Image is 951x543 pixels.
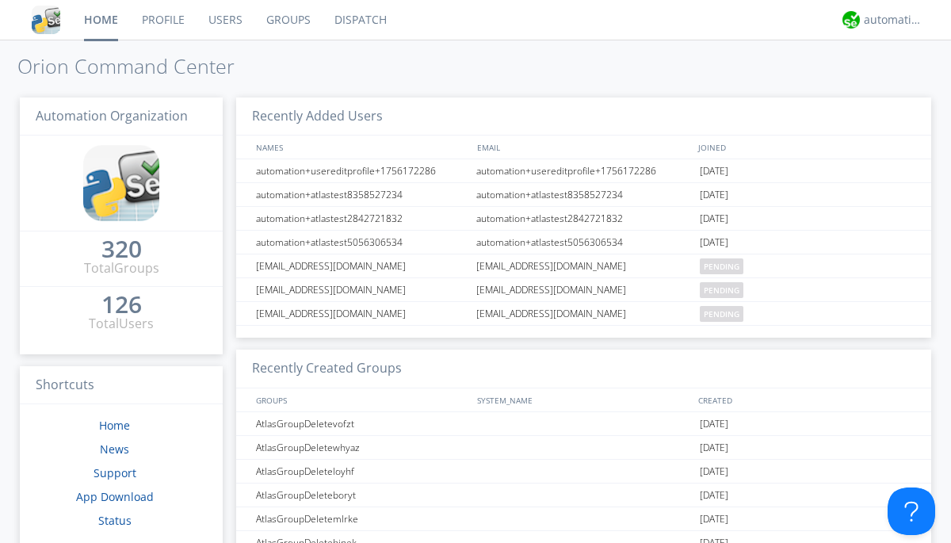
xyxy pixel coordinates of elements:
[99,418,130,433] a: Home
[252,507,472,530] div: AtlasGroupDeletemlrke
[236,183,931,207] a: automation+atlastest8358527234automation+atlastest8358527234[DATE]
[236,207,931,231] a: automation+atlastest2842721832automation+atlastest2842721832[DATE]
[700,507,728,531] span: [DATE]
[700,282,743,298] span: pending
[236,350,931,388] h3: Recently Created Groups
[472,207,696,230] div: automation+atlastest2842721832
[252,231,472,254] div: automation+atlastest5056306534
[252,159,472,182] div: automation+usereditprofile+1756172286
[472,231,696,254] div: automation+atlastest5056306534
[700,183,728,207] span: [DATE]
[101,296,142,315] a: 126
[98,513,132,528] a: Status
[236,98,931,136] h3: Recently Added Users
[252,412,472,435] div: AtlasGroupDeletevofzt
[236,412,931,436] a: AtlasGroupDeletevofzt[DATE]
[32,6,60,34] img: cddb5a64eb264b2086981ab96f4c1ba7
[20,366,223,405] h3: Shortcuts
[252,388,469,411] div: GROUPS
[236,460,931,484] a: AtlasGroupDeleteloyhf[DATE]
[700,436,728,460] span: [DATE]
[473,388,694,411] div: SYSTEM_NAME
[472,183,696,206] div: automation+atlastest8358527234
[700,159,728,183] span: [DATE]
[472,254,696,277] div: [EMAIL_ADDRESS][DOMAIN_NAME]
[700,484,728,507] span: [DATE]
[236,302,931,326] a: [EMAIL_ADDRESS][DOMAIN_NAME][EMAIL_ADDRESS][DOMAIN_NAME]pending
[101,241,142,257] div: 320
[100,442,129,457] a: News
[472,159,696,182] div: automation+usereditprofile+1756172286
[473,136,694,159] div: EMAIL
[84,259,159,277] div: Total Groups
[700,306,743,322] span: pending
[864,12,923,28] div: automation+atlas
[700,258,743,274] span: pending
[236,231,931,254] a: automation+atlastest5056306534automation+atlastest5056306534[DATE]
[700,207,728,231] span: [DATE]
[36,107,188,124] span: Automation Organization
[236,484,931,507] a: AtlasGroupDeleteboryt[DATE]
[888,488,935,535] iframe: Toggle Customer Support
[252,484,472,507] div: AtlasGroupDeleteboryt
[842,11,860,29] img: d2d01cd9b4174d08988066c6d424eccd
[700,231,728,254] span: [DATE]
[76,489,154,504] a: App Download
[94,465,136,480] a: Support
[252,436,472,459] div: AtlasGroupDeletewhyaz
[236,159,931,183] a: automation+usereditprofile+1756172286automation+usereditprofile+1756172286[DATE]
[89,315,154,333] div: Total Users
[252,254,472,277] div: [EMAIL_ADDRESS][DOMAIN_NAME]
[236,507,931,531] a: AtlasGroupDeletemlrke[DATE]
[252,460,472,483] div: AtlasGroupDeleteloyhf
[472,278,696,301] div: [EMAIL_ADDRESS][DOMAIN_NAME]
[694,388,916,411] div: CREATED
[472,302,696,325] div: [EMAIL_ADDRESS][DOMAIN_NAME]
[101,296,142,312] div: 126
[252,278,472,301] div: [EMAIL_ADDRESS][DOMAIN_NAME]
[101,241,142,259] a: 320
[700,412,728,436] span: [DATE]
[252,183,472,206] div: automation+atlastest8358527234
[236,254,931,278] a: [EMAIL_ADDRESS][DOMAIN_NAME][EMAIL_ADDRESS][DOMAIN_NAME]pending
[694,136,916,159] div: JOINED
[83,145,159,221] img: cddb5a64eb264b2086981ab96f4c1ba7
[236,436,931,460] a: AtlasGroupDeletewhyaz[DATE]
[252,136,469,159] div: NAMES
[252,302,472,325] div: [EMAIL_ADDRESS][DOMAIN_NAME]
[700,460,728,484] span: [DATE]
[252,207,472,230] div: automation+atlastest2842721832
[236,278,931,302] a: [EMAIL_ADDRESS][DOMAIN_NAME][EMAIL_ADDRESS][DOMAIN_NAME]pending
